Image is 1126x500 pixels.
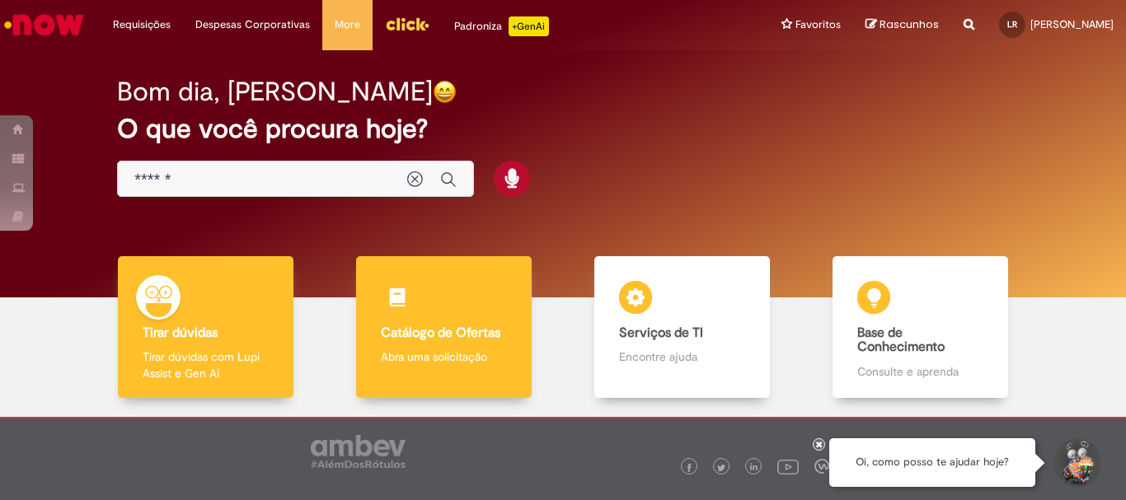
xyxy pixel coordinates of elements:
p: Tirar dúvidas com Lupi Assist e Gen Ai [143,348,268,381]
p: Consulte e aprenda [857,363,983,380]
h2: Bom dia, [PERSON_NAME] [117,77,433,106]
a: Tirar dúvidas Tirar dúvidas com Lupi Assist e Gen Ai [87,256,325,399]
p: Encontre ajuda [619,348,744,365]
span: More [335,16,360,33]
img: logo_footer_facebook.png [685,464,693,472]
p: Abra uma solicitação [381,348,506,365]
img: logo_footer_linkedin.png [750,463,758,473]
img: logo_footer_ambev_rotulo_gray.png [311,435,406,468]
b: Catálogo de Ofertas [381,325,500,341]
img: logo_footer_youtube.png [777,456,799,477]
span: Rascunhos [880,16,939,32]
span: [PERSON_NAME] [1030,17,1114,31]
button: Iniciar Conversa de Suporte [1052,438,1101,488]
span: Favoritos [795,16,841,33]
div: Oi, como posso te ajudar hoje? [829,438,1035,487]
img: logo_footer_workplace.png [814,459,829,474]
b: Base de Conhecimento [857,325,945,356]
img: happy-face.png [433,80,457,104]
div: Padroniza [454,16,549,36]
img: ServiceNow [2,8,87,41]
a: Serviços de TI Encontre ajuda [563,256,801,399]
a: Base de Conhecimento Consulte e aprenda [801,256,1039,399]
span: Despesas Corporativas [195,16,310,33]
b: Serviços de TI [619,325,703,341]
p: +GenAi [509,16,549,36]
b: Tirar dúvidas [143,325,218,341]
span: LR [1007,19,1017,30]
img: click_logo_yellow_360x200.png [385,12,429,36]
h2: O que você procura hoje? [117,114,1009,143]
a: Catálogo de Ofertas Abra uma solicitação [325,256,563,399]
img: logo_footer_twitter.png [717,464,725,472]
a: Rascunhos [866,17,939,33]
span: Requisições [113,16,171,33]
